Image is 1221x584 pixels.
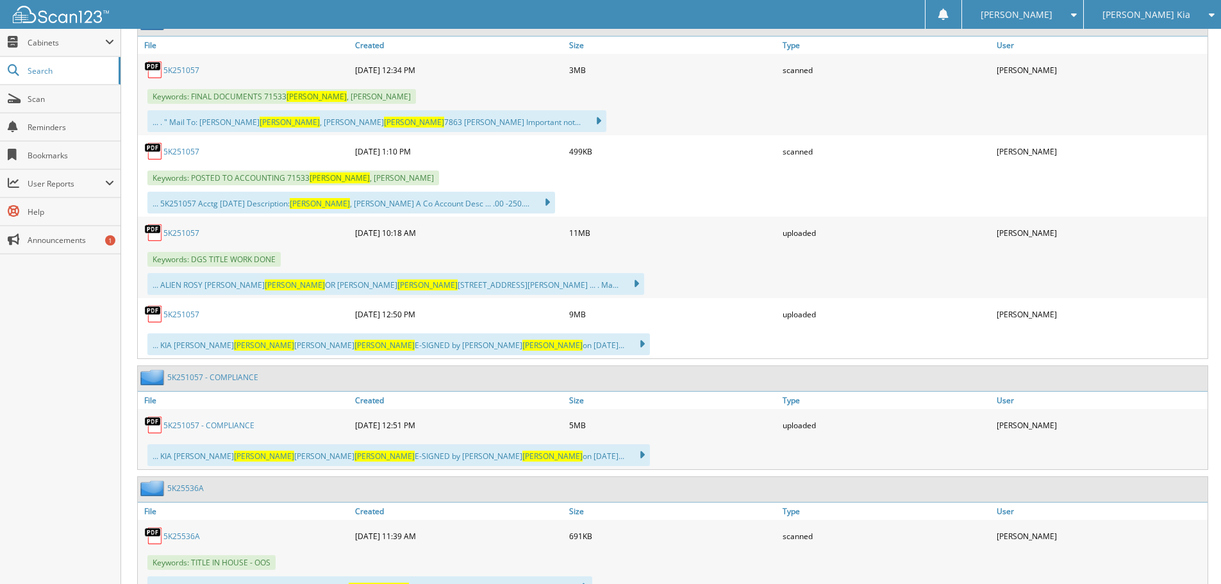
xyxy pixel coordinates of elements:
span: [PERSON_NAME] [290,198,350,209]
span: User Reports [28,178,105,189]
div: ... ALIEN ROSY [PERSON_NAME] OR [PERSON_NAME] [STREET_ADDRESS][PERSON_NAME] ... . Ma... [147,273,644,295]
span: Keywords: DGS TITLE WORK DONE [147,252,281,267]
div: scanned [779,138,993,164]
span: [PERSON_NAME] [234,340,294,351]
span: [PERSON_NAME] [397,279,458,290]
div: uploaded [779,301,993,327]
a: 5K251057 - COMPLIANCE [167,372,258,383]
span: Keywords: POSTED TO ACCOUNTING 71533 , [PERSON_NAME] [147,171,439,185]
span: Help [28,206,114,217]
a: File [138,37,352,54]
div: [DATE] 12:51 PM [352,412,566,438]
a: 5K251057 [163,228,199,238]
span: Announcements [28,235,114,246]
img: PDF.png [144,305,163,324]
div: 499KB [566,138,780,164]
span: [PERSON_NAME] [234,451,294,462]
div: [PERSON_NAME] [993,57,1208,83]
div: scanned [779,523,993,549]
div: [DATE] 12:50 PM [352,301,566,327]
a: 5K251057 [163,309,199,320]
span: [PERSON_NAME] [260,117,320,128]
div: 3MB [566,57,780,83]
div: [DATE] 10:18 AM [352,220,566,246]
a: Size [566,37,780,54]
span: Bookmarks [28,150,114,161]
span: [PERSON_NAME] [354,451,415,462]
span: [PERSON_NAME] Kia [1102,11,1190,19]
a: 5K251057 [163,146,199,157]
span: Search [28,65,112,76]
span: [PERSON_NAME] [522,451,583,462]
div: [DATE] 1:10 PM [352,138,566,164]
a: File [138,392,352,409]
a: 5K251057 [163,65,199,76]
a: 5K25536A [163,531,200,542]
img: PDF.png [144,415,163,435]
img: PDF.png [144,223,163,242]
a: Type [779,392,993,409]
div: [PERSON_NAME] [993,220,1208,246]
span: Cabinets [28,37,105,48]
div: uploaded [779,220,993,246]
a: User [993,503,1208,520]
span: [PERSON_NAME] [310,172,370,183]
div: [DATE] 11:39 AM [352,523,566,549]
a: Created [352,503,566,520]
div: uploaded [779,412,993,438]
span: Scan [28,94,114,104]
a: Type [779,37,993,54]
div: ... KIA [PERSON_NAME] [PERSON_NAME] E-SIGNED by [PERSON_NAME] on [DATE]... [147,444,650,466]
span: Reminders [28,122,114,133]
a: Created [352,37,566,54]
span: Keywords: FINAL DOCUMENTS 71533 , [PERSON_NAME] [147,89,416,104]
span: [PERSON_NAME] [522,340,583,351]
a: User [993,37,1208,54]
div: 11MB [566,220,780,246]
span: Keywords: TITLE IN HOUSE - OOS [147,555,276,570]
img: PDF.png [144,526,163,546]
div: 5MB [566,412,780,438]
a: File [138,503,352,520]
div: [PERSON_NAME] [993,412,1208,438]
div: ... . " Mail To: [PERSON_NAME] , [PERSON_NAME] 7863 [PERSON_NAME] Important not... [147,110,606,132]
span: [PERSON_NAME] [384,117,444,128]
a: Size [566,503,780,520]
img: folder2.png [140,480,167,496]
div: ... KIA [PERSON_NAME] [PERSON_NAME] E-SIGNED by [PERSON_NAME] on [DATE]... [147,333,650,355]
div: [DATE] 12:34 PM [352,57,566,83]
div: [PERSON_NAME] [993,301,1208,327]
img: folder2.png [140,369,167,385]
div: ... 5K251057 Acctg [DATE] Description: , [PERSON_NAME] A Co Account Desc ... .00 -250.... [147,192,555,213]
span: [PERSON_NAME] [287,91,347,102]
div: 9MB [566,301,780,327]
div: scanned [779,57,993,83]
img: PDF.png [144,60,163,79]
div: [PERSON_NAME] [993,138,1208,164]
span: [PERSON_NAME] [981,11,1052,19]
a: Created [352,392,566,409]
a: Type [779,503,993,520]
a: 5K251057 - COMPLIANCE [163,420,254,431]
div: 691KB [566,523,780,549]
a: Size [566,392,780,409]
img: PDF.png [144,142,163,161]
img: scan123-logo-white.svg [13,6,109,23]
span: [PERSON_NAME] [265,279,325,290]
div: [PERSON_NAME] [993,523,1208,549]
span: [PERSON_NAME] [354,340,415,351]
a: 5K25536A [167,483,204,494]
a: User [993,392,1208,409]
div: 1 [105,235,115,246]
